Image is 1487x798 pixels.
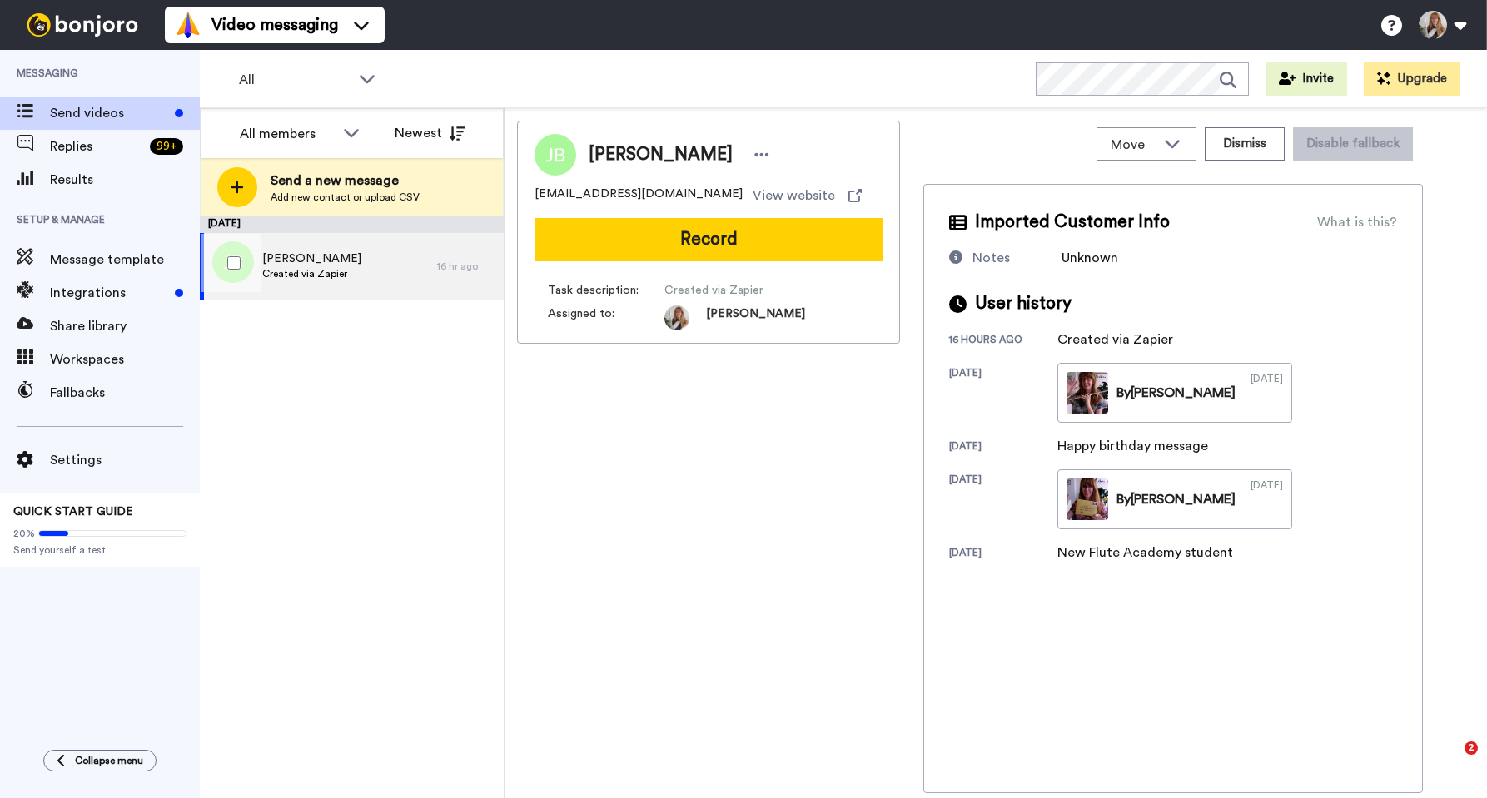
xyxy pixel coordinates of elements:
button: Dismiss [1205,127,1285,161]
div: 99 + [150,138,183,155]
div: [DATE] [949,366,1057,423]
div: [DATE] [949,546,1057,563]
div: 16 hr ago [437,260,495,273]
span: Send a new message [271,171,420,191]
img: 0ae33730-c1a6-42a7-9dbd-d0d6c66c97f3-thumb.jpg [1067,478,1108,520]
span: 20% [13,527,35,540]
span: All [239,70,351,90]
span: [PERSON_NAME] [706,305,805,330]
button: Newest [382,116,478,150]
button: Disable fallback [1293,127,1413,161]
span: Imported Customer Info [975,210,1170,235]
span: QUICK START GUIDE [13,506,133,518]
div: [DATE] [949,473,1057,529]
div: [DATE] [949,439,1057,456]
span: Collapse menu [75,754,143,767]
span: Send videos [50,103,168,123]
div: [DATE] [200,216,504,233]
span: 2 [1465,741,1478,755]
button: Record [535,218,883,261]
span: Message template [50,250,200,270]
div: New Flute Academy student [1057,543,1233,563]
span: Task description : [548,282,664,299]
img: b92c3bcc-6fde-43af-a477-fd3260b9ac74-1704150100.jpg [664,305,689,330]
span: Share library [50,316,200,336]
a: By[PERSON_NAME][DATE] [1057,363,1292,423]
span: Add new contact or upload CSV [271,191,420,204]
span: User history [975,291,1072,316]
div: Created via Zapier [1057,330,1173,349]
span: Send yourself a test [13,543,186,557]
a: View website [753,186,862,206]
span: Video messaging [211,13,338,37]
span: Results [50,170,200,190]
span: View website [753,186,835,206]
img: d6d6db4e-3e55-4e5f-9fe5-317c2824c9a0-thumb.jpg [1067,372,1108,414]
span: Created via Zapier [664,282,823,299]
button: Collapse menu [43,750,157,771]
div: All members [240,124,335,144]
img: bj-logo-header-white.svg [20,13,145,37]
span: Replies [50,136,143,156]
div: What is this? [1317,212,1397,232]
span: Integrations [50,283,168,303]
div: [DATE] [1251,372,1283,414]
span: Created via Zapier [262,267,361,280]
button: Invite [1266,62,1347,96]
span: [PERSON_NAME] [589,142,733,167]
span: Workspaces [50,349,200,369]
div: Happy birthday message [1057,436,1208,456]
span: Fallbacks [50,383,200,403]
span: [EMAIL_ADDRESS][DOMAIN_NAME] [535,186,743,206]
span: Unknown [1062,251,1118,265]
button: Upgrade [1364,62,1460,96]
div: [DATE] [1251,478,1283,520]
a: By[PERSON_NAME][DATE] [1057,469,1292,529]
div: By [PERSON_NAME] [1116,489,1236,509]
iframe: Intercom live chat [1430,741,1470,781]
span: [PERSON_NAME] [262,250,361,267]
span: Assigned to: [548,305,664,330]
span: Move [1111,135,1156,155]
div: By [PERSON_NAME] [1116,383,1236,403]
img: vm-color.svg [175,12,201,38]
span: Settings [50,450,200,470]
div: Notes [972,248,1010,268]
div: 16 hours ago [949,333,1057,349]
img: Image of Jon Buller [535,134,576,176]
